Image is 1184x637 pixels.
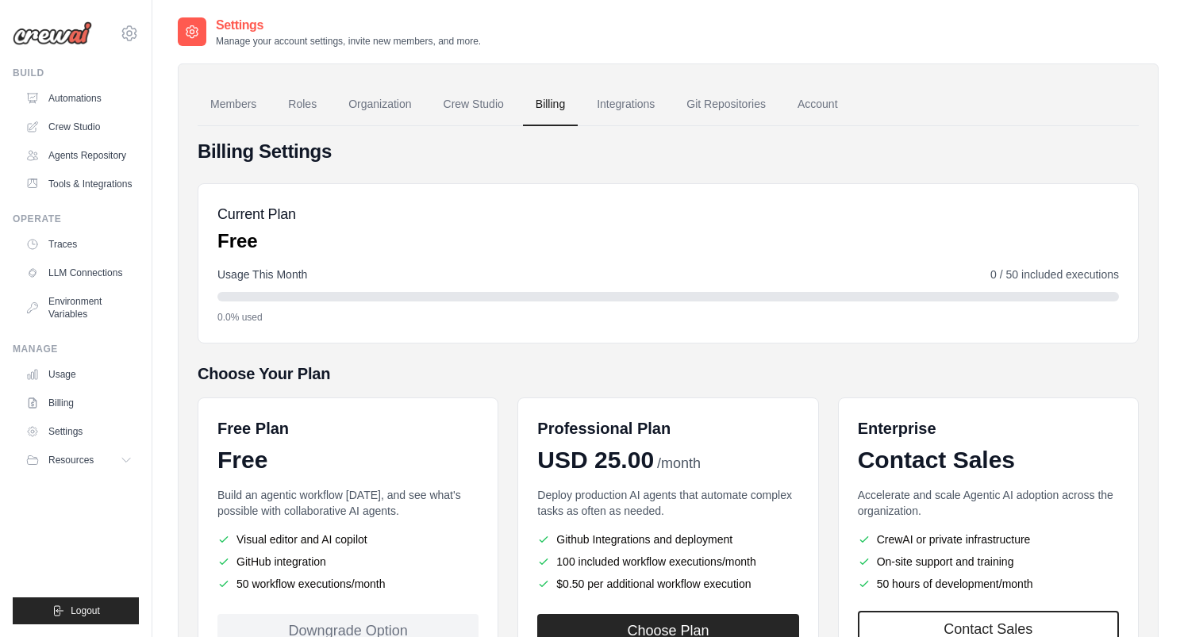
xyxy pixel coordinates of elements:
[216,16,481,35] h2: Settings
[657,453,701,474] span: /month
[858,531,1119,547] li: CrewAI or private infrastructure
[13,67,139,79] div: Build
[19,86,139,111] a: Automations
[217,311,263,324] span: 0.0% used
[216,35,481,48] p: Manage your account settings, invite new members, and more.
[537,417,671,439] h6: Professional Plan
[19,114,139,140] a: Crew Studio
[217,554,479,570] li: GitHub integration
[13,343,139,355] div: Manage
[584,83,667,126] a: Integrations
[198,363,1139,385] h5: Choose Your Plan
[19,232,139,257] a: Traces
[523,83,578,126] a: Billing
[217,267,307,282] span: Usage This Month
[537,576,798,592] li: $0.50 per additional workflow execution
[48,454,94,466] span: Resources
[674,83,778,126] a: Git Repositories
[71,604,100,617] span: Logout
[537,446,654,474] span: USD 25.00
[19,390,139,416] a: Billing
[198,83,269,126] a: Members
[785,83,851,126] a: Account
[19,289,139,327] a: Environment Variables
[13,21,92,45] img: Logo
[13,597,139,624] button: Logout
[217,487,479,519] p: Build an agentic workflow [DATE], and see what's possible with collaborative AI agents.
[217,417,289,439] h6: Free Plan
[217,203,296,225] h5: Current Plan
[19,260,139,286] a: LLM Connections
[858,417,1119,439] h6: Enterprise
[431,83,517,126] a: Crew Studio
[19,362,139,387] a: Usage
[217,531,479,547] li: Visual editor and AI copilot
[19,143,139,168] a: Agents Repository
[217,228,296,254] p: Free
[19,447,139,473] button: Resources
[275,83,329,126] a: Roles
[19,419,139,444] a: Settings
[19,171,139,197] a: Tools & Integrations
[537,554,798,570] li: 100 included workflow executions/month
[858,554,1119,570] li: On-site support and training
[990,267,1119,282] span: 0 / 50 included executions
[336,83,424,126] a: Organization
[537,531,798,547] li: Github Integrations and deployment
[198,139,1139,164] h4: Billing Settings
[217,446,479,474] div: Free
[858,576,1119,592] li: 50 hours of development/month
[858,487,1119,519] p: Accelerate and scale Agentic AI adoption across the organization.
[217,576,479,592] li: 50 workflow executions/month
[858,446,1119,474] div: Contact Sales
[13,213,139,225] div: Operate
[537,487,798,519] p: Deploy production AI agents that automate complex tasks as often as needed.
